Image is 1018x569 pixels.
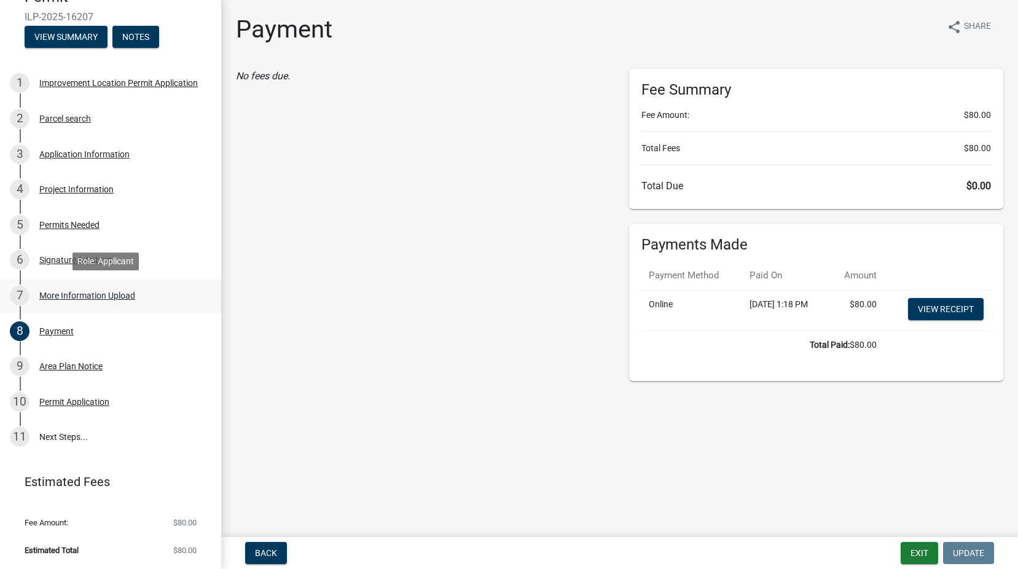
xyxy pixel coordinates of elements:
[10,469,202,494] a: Estimated Fees
[641,290,742,331] td: Online
[937,15,1001,39] button: shareShare
[173,546,197,554] span: $80.00
[72,253,139,270] div: Role: Applicant
[10,215,29,235] div: 5
[25,26,108,48] button: View Summary
[39,150,130,159] div: Application Information
[943,542,994,564] button: Update
[245,542,287,564] button: Back
[10,392,29,412] div: 10
[641,142,992,155] li: Total Fees
[10,144,29,164] div: 3
[828,290,884,331] td: $80.00
[828,261,884,290] th: Amount
[964,109,991,122] span: $80.00
[10,250,29,270] div: 6
[39,291,135,300] div: More Information Upload
[39,362,103,371] div: Area Plan Notice
[112,26,159,48] button: Notes
[947,20,961,34] i: share
[742,261,829,290] th: Paid On
[25,11,197,23] span: ILP-2025-16207
[10,109,29,128] div: 2
[236,15,332,44] h1: Payment
[641,81,992,99] h6: Fee Summary
[810,340,850,350] b: Total Paid:
[39,114,91,123] div: Parcel search
[39,398,109,406] div: Permit Application
[255,548,277,558] span: Back
[10,321,29,341] div: 8
[39,221,100,229] div: Permits Needed
[742,290,829,331] td: [DATE] 1:18 PM
[39,79,198,87] div: Improvement Location Permit Application
[964,20,991,34] span: Share
[966,180,991,192] span: $0.00
[10,286,29,305] div: 7
[641,331,885,359] td: $80.00
[39,327,74,336] div: Payment
[25,33,108,42] wm-modal-confirm: Summary
[953,548,984,558] span: Update
[964,142,991,155] span: $80.00
[25,546,79,554] span: Estimated Total
[641,109,992,122] li: Fee Amount:
[173,519,197,527] span: $80.00
[10,427,29,447] div: 11
[112,33,159,42] wm-modal-confirm: Notes
[39,256,112,264] div: Signature & Submit
[908,298,984,320] a: View receipt
[10,73,29,93] div: 1
[236,70,290,82] i: No fees due.
[10,179,29,199] div: 4
[39,185,114,194] div: Project Information
[901,542,938,564] button: Exit
[641,236,992,254] h6: Payments Made
[10,356,29,376] div: 9
[25,519,68,527] span: Fee Amount:
[641,261,742,290] th: Payment Method
[641,180,992,192] h6: Total Due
